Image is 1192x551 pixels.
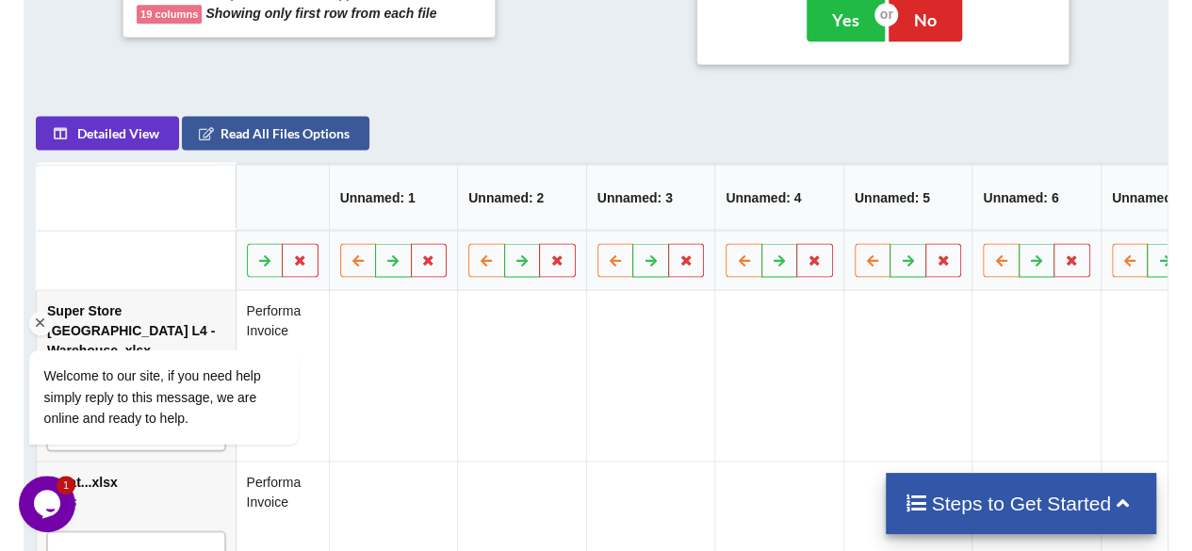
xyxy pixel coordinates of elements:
b: Showing only first row from each file [205,6,436,21]
th: Unnamed: 3 [586,164,715,230]
span: Welcome to our site, if you need help simply reply to this message, we are online and ready to help. [25,188,242,246]
b: 19 columns [140,8,199,20]
button: Detailed View [36,116,179,150]
th: Unnamed: 4 [715,164,844,230]
th: Unnamed: 5 [843,164,972,230]
th: Unnamed: 1 [329,164,458,230]
th: Unnamed: 6 [972,164,1102,230]
h4: Steps to Get Started [905,492,1137,515]
th: Unnamed: 2 [458,164,587,230]
iframe: chat widget [19,476,79,532]
iframe: chat widget [19,180,358,466]
button: Read All Files Options [182,116,369,150]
